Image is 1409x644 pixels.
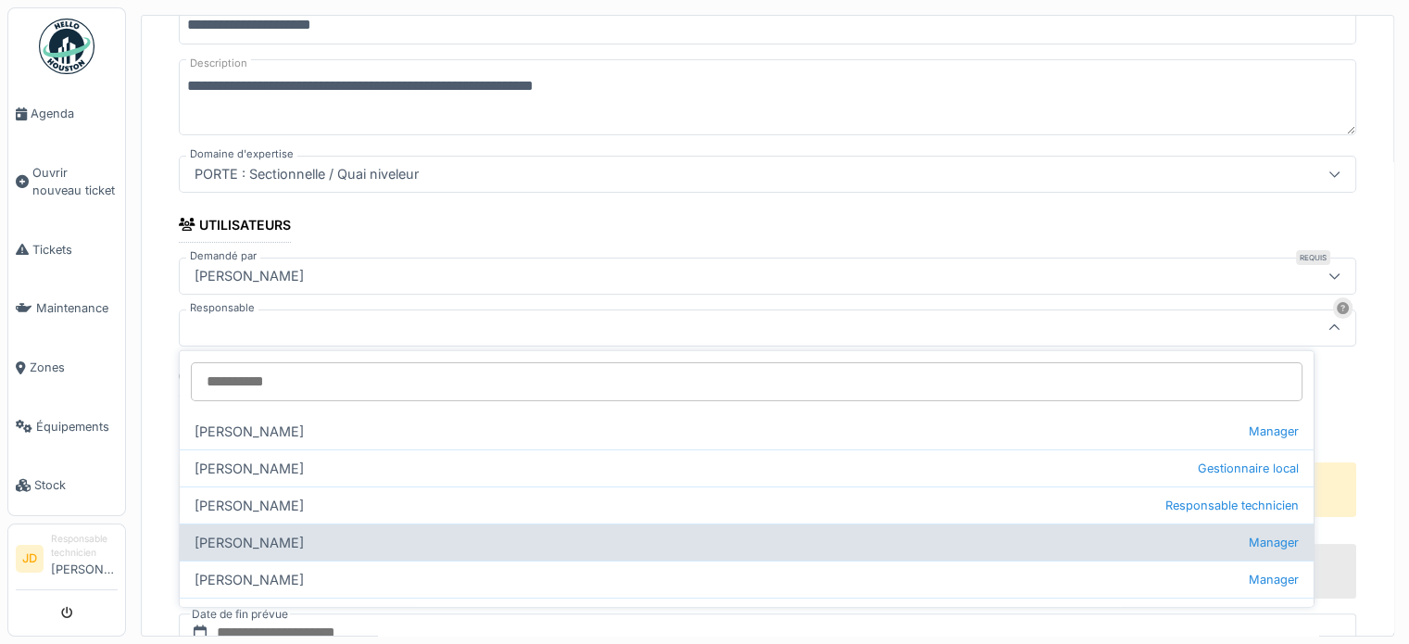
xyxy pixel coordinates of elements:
label: Domaine d'expertise [186,146,297,162]
label: Responsable [186,300,258,316]
div: [PERSON_NAME] [180,561,1314,598]
a: Ouvrir nouveau ticket [8,144,125,221]
li: [PERSON_NAME] [51,532,118,586]
span: Maintenance [36,299,118,317]
a: Stock [8,456,125,515]
span: Équipements [36,418,118,436]
label: Date de fin prévue [190,604,290,625]
span: Responsable technicien [1164,497,1298,514]
div: [PERSON_NAME] [187,266,311,286]
label: Demandé par [186,248,260,264]
span: Zones [30,359,118,376]
div: Responsable technicien [51,532,118,561]
label: Description [186,52,251,75]
span: Agenda [31,105,118,122]
a: Agenda [8,84,125,144]
img: Badge_color-CXgf-gQk.svg [39,19,94,74]
a: Tickets [8,221,125,280]
span: Manager [1248,423,1298,440]
span: Tickets [32,241,118,259]
div: [PERSON_NAME] [180,486,1314,524]
div: Utilisateurs [179,211,291,243]
span: Ouvrir nouveau ticket [32,164,118,199]
li: JD [16,545,44,573]
div: [PERSON_NAME] [180,524,1314,561]
div: [PERSON_NAME] [180,449,1314,486]
a: JD Responsable technicien[PERSON_NAME] [16,532,118,590]
div: [PERSON_NAME] [180,412,1314,449]
a: Équipements [8,398,125,457]
div: Requis [1296,250,1330,265]
a: Zones [8,338,125,398]
span: Stock [34,476,118,494]
a: Maintenance [8,279,125,338]
span: Gestionnaire local [1197,460,1298,477]
div: PORTE : Sectionnelle / Quai niveleur [187,164,426,184]
span: Manager [1248,571,1298,588]
span: Manager [1248,534,1298,551]
div: [PERSON_NAME] [180,598,1314,635]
